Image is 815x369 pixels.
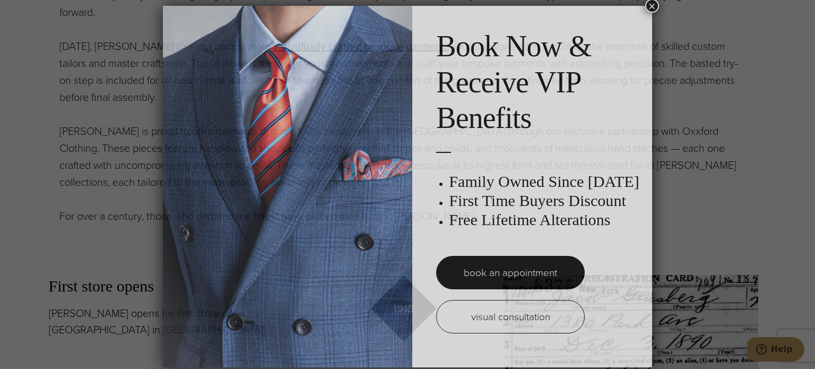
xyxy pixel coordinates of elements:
[436,29,641,136] h2: Book Now & Receive VIP Benefits
[24,7,46,17] span: Help
[436,300,585,333] a: visual consultation
[449,172,641,191] h3: Family Owned Since [DATE]
[449,191,641,210] h3: First Time Buyers Discount
[449,210,641,229] h3: Free Lifetime Alterations
[436,256,585,289] a: book an appointment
